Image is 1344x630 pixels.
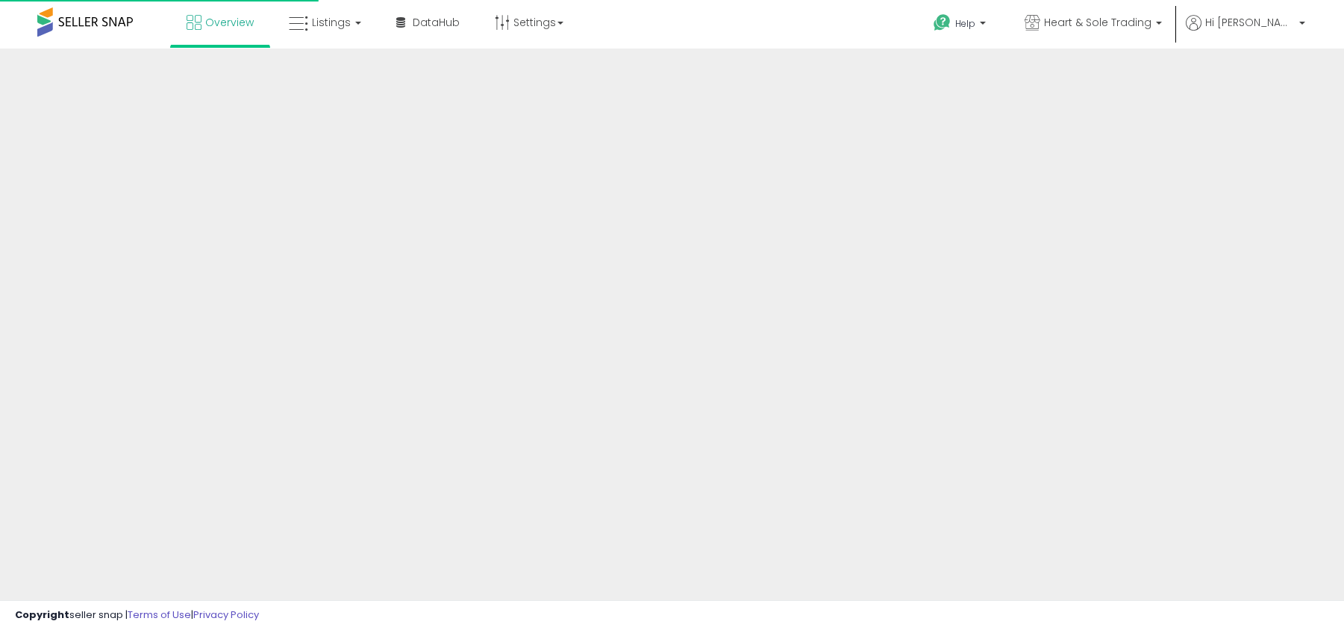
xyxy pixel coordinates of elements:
[922,2,1001,49] a: Help
[1205,15,1295,30] span: Hi [PERSON_NAME]
[933,13,951,32] i: Get Help
[955,17,975,30] span: Help
[205,15,254,30] span: Overview
[15,608,69,622] strong: Copyright
[15,608,259,623] div: seller snap | |
[1044,15,1151,30] span: Heart & Sole Trading
[193,608,259,622] a: Privacy Policy
[312,15,351,30] span: Listings
[1186,15,1305,49] a: Hi [PERSON_NAME]
[413,15,460,30] span: DataHub
[128,608,191,622] a: Terms of Use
